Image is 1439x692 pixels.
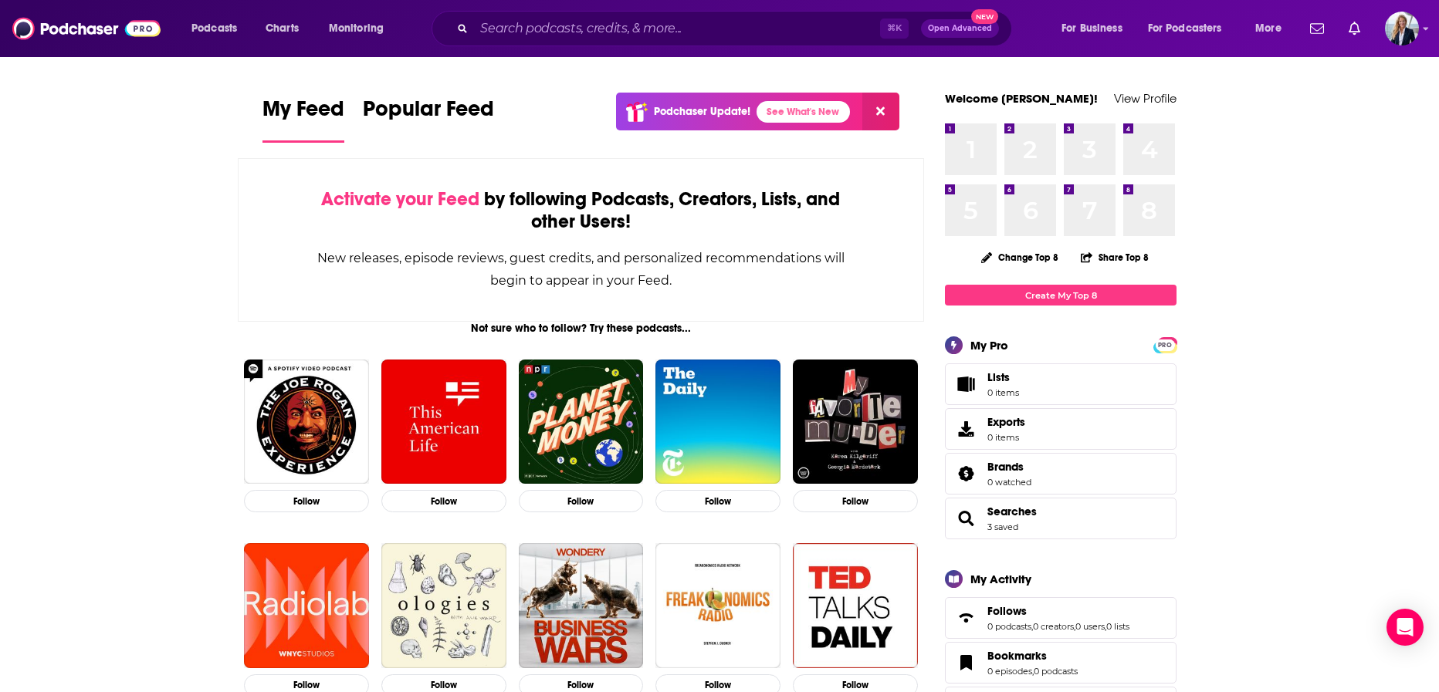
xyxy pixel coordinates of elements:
span: , [1105,621,1106,632]
span: Podcasts [191,18,237,39]
span: Logged in as carolynchauncey [1385,12,1419,46]
div: My Activity [970,572,1031,586]
span: New [971,9,999,24]
a: 3 saved [987,522,1018,532]
a: 0 creators [1033,621,1074,632]
button: Follow [793,490,918,512]
img: Business Wars [519,543,644,668]
button: Follow [655,490,780,512]
div: Not sure who to follow? Try these podcasts... [238,322,924,335]
a: Brands [987,460,1031,474]
a: Brands [950,463,981,484]
p: Podchaser Update! [654,105,750,118]
span: , [1032,666,1034,677]
img: The Joe Rogan Experience [244,360,369,484]
a: Charts [256,16,308,41]
span: Lists [987,370,1019,384]
span: Charts [266,18,299,39]
span: For Business [1061,18,1122,39]
img: This American Life [381,360,506,484]
span: ⌘ K [880,19,909,39]
a: My Feed [262,96,344,143]
img: Freakonomics Radio [655,543,780,668]
a: Bookmarks [987,649,1078,663]
a: Lists [945,363,1177,405]
a: Bookmarks [950,652,981,673]
button: open menu [318,16,404,41]
span: For Podcasters [1148,18,1222,39]
span: Follows [945,597,1177,639]
span: Exports [987,415,1025,429]
img: TED Talks Daily [793,543,918,668]
img: User Profile [1385,12,1419,46]
span: , [1031,621,1033,632]
a: Show notifications dropdown [1304,15,1330,42]
a: 0 podcasts [1034,666,1078,677]
a: Follows [987,604,1129,618]
span: Activate your Feed [321,187,479,211]
a: Exports [945,408,1177,450]
a: PRO [1156,339,1174,350]
span: Brands [945,453,1177,495]
span: Exports [950,418,981,440]
button: open menu [181,16,257,41]
a: 0 watched [987,477,1031,488]
a: Follows [950,607,981,629]
button: Share Top 8 [1080,242,1150,272]
a: Searches [950,508,981,529]
a: Popular Feed [363,96,494,143]
button: open menu [1051,16,1142,41]
a: Searches [987,505,1037,518]
span: My Feed [262,96,344,131]
button: Open AdvancedNew [921,19,999,38]
span: Popular Feed [363,96,494,131]
button: Follow [244,490,369,512]
img: Podchaser - Follow, Share and Rate Podcasts [12,14,161,43]
a: 0 lists [1106,621,1129,632]
a: View Profile [1114,91,1177,106]
img: Planet Money [519,360,644,484]
a: 0 podcasts [987,621,1031,632]
span: 0 items [987,387,1019,398]
span: 0 items [987,432,1025,443]
div: Search podcasts, credits, & more... [446,11,1027,46]
button: Change Top 8 [972,248,1068,267]
button: Show profile menu [1385,12,1419,46]
a: See What's New [757,101,850,123]
a: 0 episodes [987,666,1032,677]
span: Follows [987,604,1027,618]
span: Open Advanced [928,25,992,32]
a: 0 users [1075,621,1105,632]
button: Follow [519,490,644,512]
span: Brands [987,460,1024,474]
img: My Favorite Murder with Karen Kilgariff and Georgia Hardstark [793,360,918,484]
img: Ologies with Alie Ward [381,543,506,668]
span: , [1074,621,1075,632]
a: Show notifications dropdown [1343,15,1366,42]
img: Radiolab [244,543,369,668]
span: Lists [987,370,1010,384]
a: Create My Top 8 [945,285,1177,305]
div: New releases, episode reviews, guest credits, and personalized recommendations will begin to appe... [316,247,846,292]
a: Welcome [PERSON_NAME]! [945,91,1098,106]
span: Monitoring [329,18,384,39]
button: Follow [381,490,506,512]
img: The Daily [655,360,780,484]
div: My Pro [970,338,1008,353]
span: More [1255,18,1282,39]
span: PRO [1156,339,1174,351]
div: Open Intercom Messenger [1387,609,1424,646]
span: Bookmarks [987,649,1047,663]
div: by following Podcasts, Creators, Lists, and other Users! [316,188,846,233]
